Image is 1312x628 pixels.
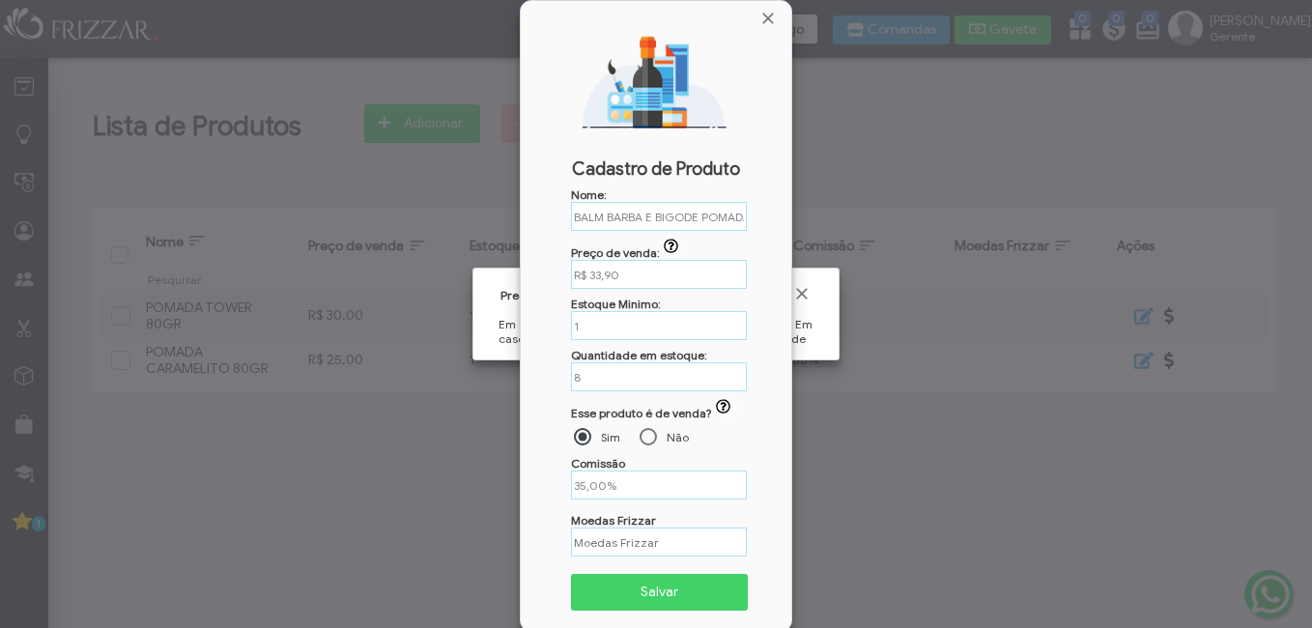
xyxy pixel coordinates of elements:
[571,348,707,362] label: Quantidade em estoque:
[571,513,656,528] label: Moedas Frizzar
[571,574,748,611] button: Salvar
[660,239,687,258] button: Preço de venda:
[535,32,777,128] img: Novo Produto
[571,202,747,231] input: Nome
[571,297,661,311] label: Estoque Minimo:
[571,311,747,340] input: Você receberá um aviso quando o seu estoque atingir o estoque mínimo.
[571,187,607,202] label: Nome:
[571,406,712,420] span: Esse produto é de venda?
[571,362,747,391] input: Quandidade em estoque
[571,471,747,500] input: Comissão
[571,245,688,260] label: Preço de venda:
[532,158,780,180] span: Cadastro de Produto
[585,578,734,607] span: Salvar
[601,430,620,444] label: Sim
[500,288,586,302] span: Preço de venda
[571,528,747,557] input: Moedas Frizzar
[571,260,747,289] input: Caso seja um produto de uso quanto você cobra por dose aplicada
[758,9,778,28] a: Fechar
[571,456,625,471] label: Comissão
[667,430,689,444] label: Não
[792,284,812,303] a: Fechar
[499,317,813,346] p: Em caso de venda por dose coloque o preço da dose. Em caso de venda por unidade coloque o preço d...
[712,399,739,418] button: ui-button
